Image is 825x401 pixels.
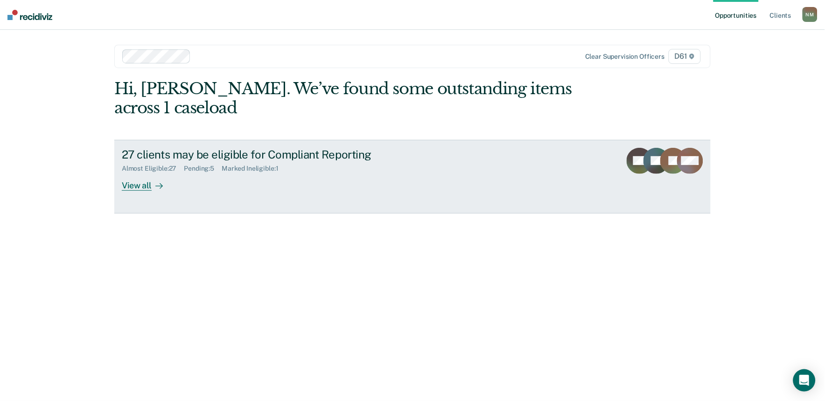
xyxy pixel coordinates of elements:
div: 27 clients may be eligible for Compliant Reporting [122,148,449,161]
div: Clear supervision officers [585,53,664,61]
a: 27 clients may be eligible for Compliant ReportingAlmost Eligible:27Pending:5Marked Ineligible:1V... [114,140,711,214]
button: NM [803,7,818,22]
div: View all [122,173,174,191]
img: Recidiviz [7,10,52,20]
div: Almost Eligible : 27 [122,165,184,173]
div: Hi, [PERSON_NAME]. We’ve found some outstanding items across 1 caseload [114,79,591,118]
span: D61 [669,49,701,64]
div: Open Intercom Messenger [793,369,816,392]
div: Pending : 5 [184,165,222,173]
div: N M [803,7,818,22]
div: Marked Ineligible : 1 [222,165,286,173]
